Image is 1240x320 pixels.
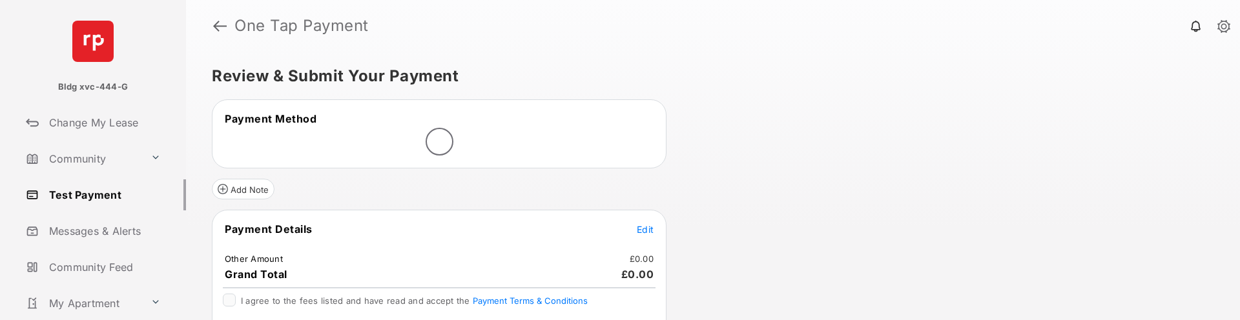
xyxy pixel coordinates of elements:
[212,68,1204,84] h5: Review & Submit Your Payment
[58,81,128,94] p: Bldg xvc-444-G
[234,18,369,34] strong: One Tap Payment
[21,252,186,283] a: Community Feed
[21,215,186,246] a: Messages & Alerts
[629,253,654,265] td: £0.00
[224,253,284,265] td: Other Amount
[21,107,186,138] a: Change My Lease
[225,268,287,281] span: Grand Total
[72,21,114,62] img: svg+xml;base64,PHN2ZyB4bWxucz0iaHR0cDovL3d3dy53My5vcmcvMjAwMC9zdmciIHdpZHRoPSI2NCIgaGVpZ2h0PSI2NC...
[21,143,145,174] a: Community
[621,268,654,281] span: £0.00
[241,295,588,306] span: I agree to the fees listed and have read and accept the
[21,288,145,319] a: My Apartment
[473,295,588,306] button: I agree to the fees listed and have read and accept the
[637,224,654,235] span: Edit
[637,223,654,235] button: Edit
[212,179,274,199] button: Add Note
[225,223,313,235] span: Payment Details
[225,112,316,125] span: Payment Method
[21,179,186,210] a: Test Payment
